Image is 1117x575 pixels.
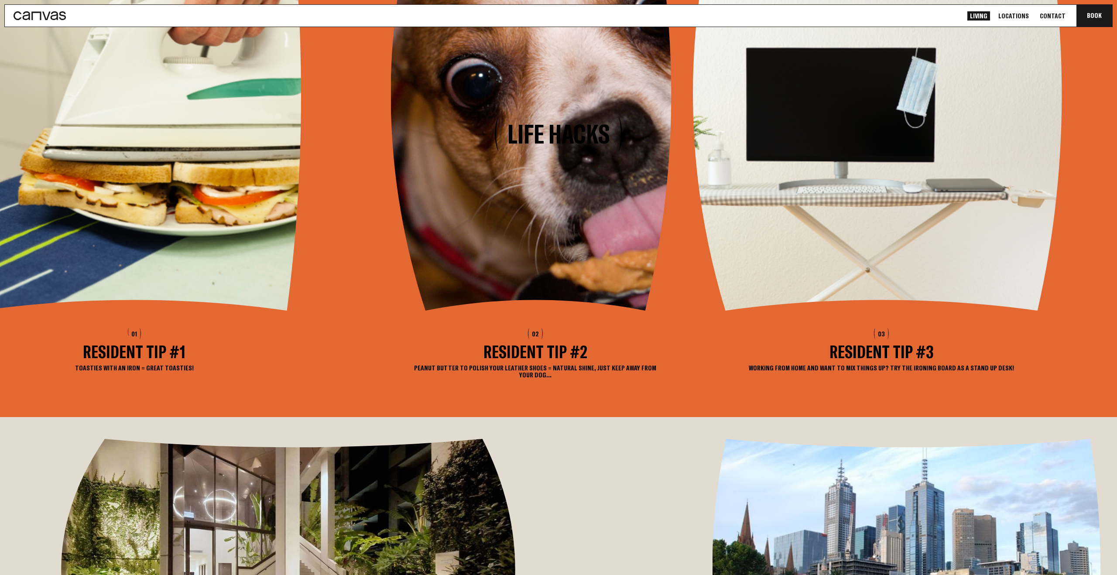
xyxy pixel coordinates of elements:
[693,343,1070,360] h3: Resident Tip #3
[391,364,680,378] p: Peanut butter to polish your leather shoes = natural shine, just keep away from your dog...
[528,328,543,339] div: 02
[996,11,1031,21] a: Locations
[128,328,141,339] div: 01
[874,328,889,339] div: 03
[967,11,990,21] a: Living
[1076,5,1112,27] button: Book
[391,343,680,360] h3: Resident Tip #2
[1037,11,1068,21] a: Contact
[693,364,1070,371] p: Working from home and want to mix things up? Try the ironing board as a stand up desk!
